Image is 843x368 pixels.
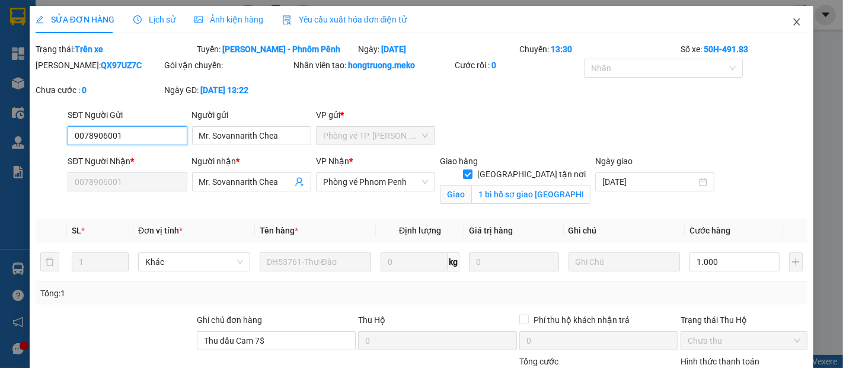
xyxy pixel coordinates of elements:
[40,287,326,300] div: Tổng: 1
[282,15,292,25] img: icon
[602,175,697,188] input: Ngày giao
[529,313,634,327] span: Phí thu hộ khách nhận trả
[681,357,759,366] label: Hình thức thanh toán
[145,253,243,271] span: Khác
[440,156,478,166] span: Giao hàng
[358,315,385,325] span: Thu Hộ
[196,43,357,56] div: Tuyến:
[197,315,262,325] label: Ghi chú đơn hàng
[440,185,471,204] span: Giao
[704,44,748,54] b: 50H-491.83
[780,6,813,39] button: Close
[472,168,590,181] span: [GEOGRAPHIC_DATA] tận nơi
[40,252,59,271] button: delete
[101,60,142,70] b: QX97UZ7C
[688,332,800,350] span: Chưa thu
[469,252,558,271] input: 0
[469,226,513,235] span: Giá trị hàng
[68,155,187,168] div: SĐT Người Nhận
[72,226,81,235] span: SL
[165,59,292,72] div: Gói vận chuyển:
[551,44,572,54] b: 13:30
[222,44,340,54] b: [PERSON_NAME] - Phnôm Pênh
[681,313,807,327] div: Trạng thái Thu Hộ
[323,127,428,145] span: Phòng vé TP. Hồ Chí Minh
[260,226,298,235] span: Tên hàng
[133,15,175,24] span: Lịch sử
[34,43,196,56] div: Trạng thái:
[138,226,183,235] span: Đơn vị tính
[455,59,582,72] div: Cước rồi :
[471,185,590,204] input: Giao tận nơi
[36,59,162,72] div: [PERSON_NAME]:
[192,155,311,168] div: Người nhận
[36,15,114,24] span: SỬA ĐƠN HÀNG
[491,60,496,70] b: 0
[165,84,292,97] div: Ngày GD:
[75,44,103,54] b: Trên xe
[569,252,681,271] input: Ghi Chú
[194,15,203,24] span: picture
[323,173,428,191] span: Phòng vé Phnom Penh
[564,219,685,242] th: Ghi chú
[260,252,372,271] input: VD: Bàn, Ghế
[399,226,441,235] span: Định lượng
[295,177,304,187] span: user-add
[194,15,263,24] span: Ảnh kiện hàng
[36,84,162,97] div: Chưa cước :
[679,43,809,56] div: Số xe:
[197,331,356,350] input: Ghi chú đơn hàng
[519,357,558,366] span: Tổng cước
[282,15,407,24] span: Yêu cầu xuất hóa đơn điện tử
[789,252,803,271] button: plus
[316,156,349,166] span: VP Nhận
[348,60,415,70] b: hongtruong.meko
[82,85,87,95] b: 0
[595,156,633,166] label: Ngày giao
[192,108,311,121] div: Người gửi
[316,108,435,121] div: VP gửi
[689,226,730,235] span: Cước hàng
[133,15,142,24] span: clock-circle
[792,17,802,27] span: close
[293,59,452,72] div: Nhân viên tạo:
[518,43,679,56] div: Chuyến:
[68,108,187,121] div: SĐT Người Gửi
[201,85,249,95] b: [DATE] 13:22
[36,15,44,24] span: edit
[357,43,518,56] div: Ngày:
[381,44,406,54] b: [DATE]
[448,252,459,271] span: kg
